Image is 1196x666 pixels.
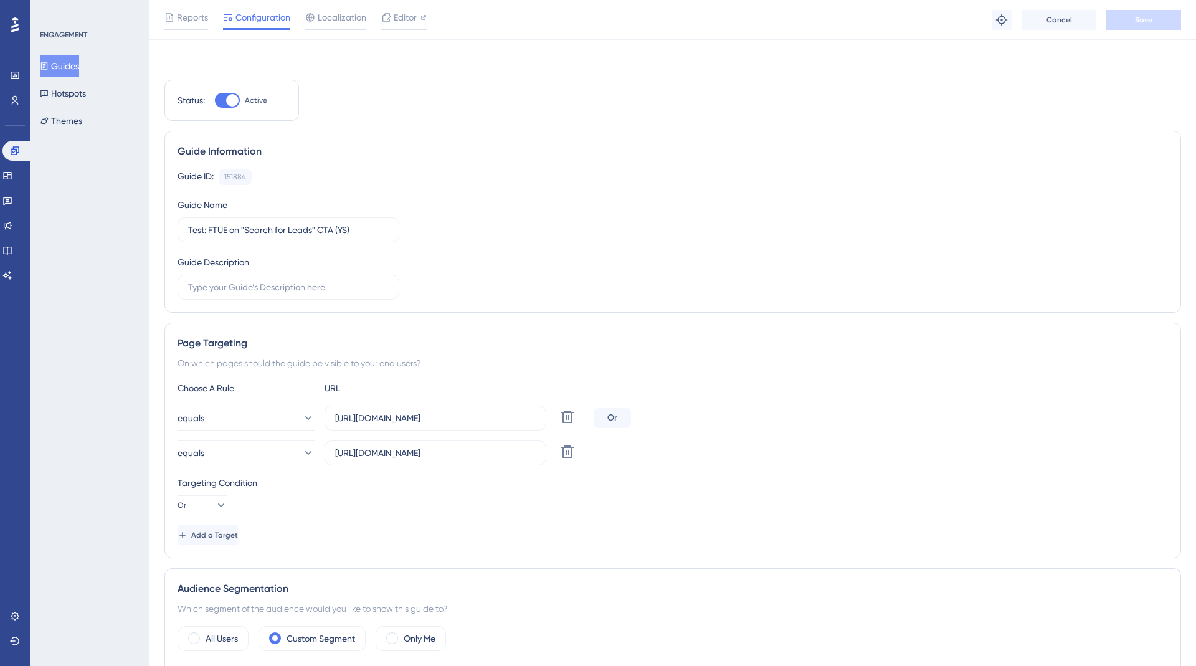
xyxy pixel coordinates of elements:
span: equals [178,445,204,460]
div: Guide ID: [178,169,214,185]
div: URL [325,381,462,396]
button: Guides [40,55,79,77]
label: Only Me [404,631,435,646]
input: yourwebsite.com/path [335,446,536,460]
div: Guide Description [178,255,249,270]
div: Page Targeting [178,336,1168,351]
button: equals [178,406,315,431]
button: Themes [40,110,82,132]
input: Type your Guide’s Description here [188,280,389,294]
span: equals [178,411,204,426]
div: Targeting Condition [178,475,1168,490]
div: Choose A Rule [178,381,315,396]
span: Or [178,500,186,510]
div: Or [594,408,631,428]
span: Save [1135,15,1152,25]
label: Custom Segment [287,631,355,646]
input: Type your Guide’s Name here [188,223,389,237]
button: Add a Target [178,525,238,545]
div: Status: [178,93,205,108]
button: equals [178,440,315,465]
span: Active [245,95,267,105]
span: Reports [177,10,208,25]
span: Cancel [1046,15,1072,25]
button: Save [1106,10,1181,30]
span: Configuration [235,10,290,25]
div: On which pages should the guide be visible to your end users? [178,356,1168,371]
div: Which segment of the audience would you like to show this guide to? [178,601,1168,616]
span: Editor [394,10,417,25]
div: Guide Information [178,144,1168,159]
button: Hotspots [40,82,86,105]
div: ENGAGEMENT [40,30,87,40]
div: 151884 [224,172,246,182]
label: All Users [206,631,238,646]
span: Localization [318,10,366,25]
div: Audience Segmentation [178,581,1168,596]
input: yourwebsite.com/path [335,411,536,425]
span: Add a Target [191,530,238,540]
div: Guide Name [178,197,227,212]
button: Cancel [1022,10,1096,30]
button: Or [178,495,227,515]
